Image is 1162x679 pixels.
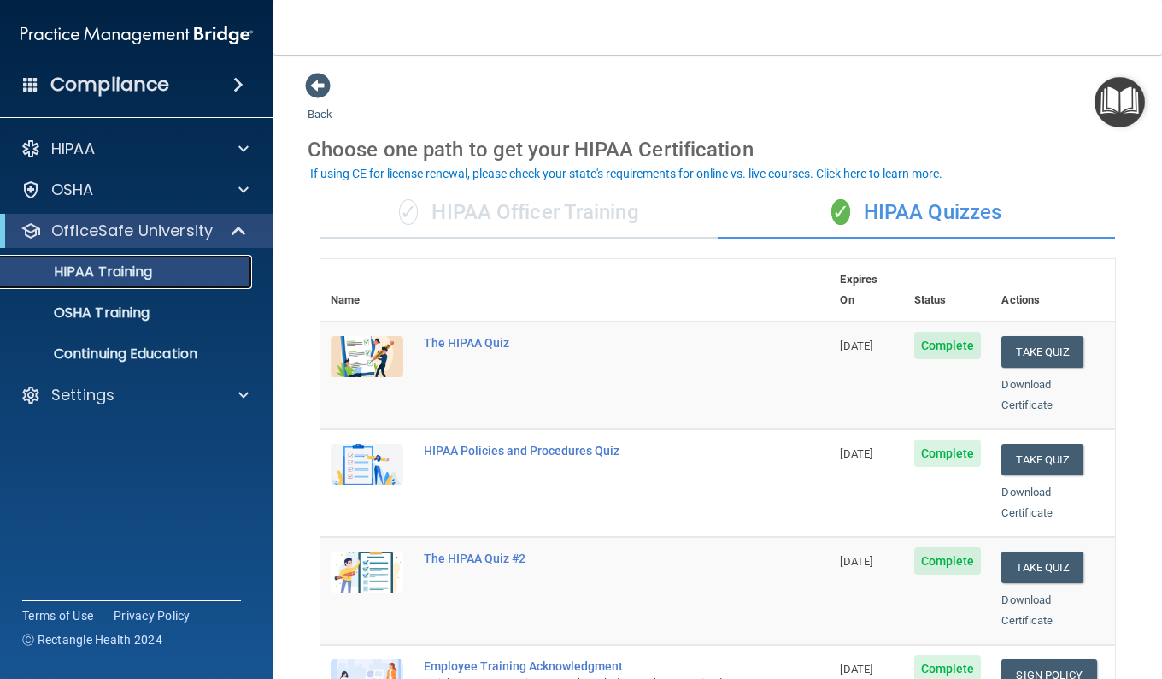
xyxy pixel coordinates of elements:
[22,631,162,648] span: Ⓒ Rectangle Health 2024
[1095,77,1145,127] button: Open Resource Center
[21,385,249,405] a: Settings
[21,180,249,200] a: OSHA
[424,444,744,458] div: HIPAA Policies and Procedures Quiz
[1001,444,1083,475] button: Take Quiz
[21,139,249,159] a: HIPAA
[914,332,982,359] span: Complete
[21,221,248,241] a: OfficeSafe University
[904,259,992,322] th: Status
[50,73,169,97] h4: Compliance
[840,555,872,568] span: [DATE]
[308,87,332,121] a: Back
[831,199,850,225] span: ✓
[51,385,114,405] p: Settings
[1001,336,1083,368] button: Take Quiz
[424,552,744,565] div: The HIPAA Quiz #2
[1001,486,1053,519] a: Download Certificate
[51,180,94,200] p: OSHA
[1001,552,1083,583] button: Take Quiz
[114,607,191,624] a: Privacy Policy
[320,259,414,322] th: Name
[310,168,942,180] div: If using CE for license renewal, please check your state's requirements for online vs. live cours...
[840,339,872,352] span: [DATE]
[11,263,152,280] p: HIPAA Training
[11,345,244,363] p: Continuing Education
[1001,593,1053,627] a: Download Certificate
[914,547,982,575] span: Complete
[320,187,718,239] div: HIPAA Officer Training
[840,447,872,460] span: [DATE]
[424,336,744,350] div: The HIPAA Quiz
[51,139,95,159] p: HIPAA
[21,18,253,52] img: PMB logo
[308,165,945,182] button: If using CE for license renewal, please check your state's requirements for online vs. live cours...
[840,663,872,676] span: [DATE]
[11,304,150,322] p: OSHA Training
[51,221,213,241] p: OfficeSafe University
[914,440,982,467] span: Complete
[718,187,1115,239] div: HIPAA Quizzes
[424,659,744,673] div: Employee Training Acknowledgment
[308,125,1128,174] div: Choose one path to get your HIPAA Certification
[991,259,1115,322] th: Actions
[22,607,93,624] a: Terms of Use
[1001,378,1053,411] a: Download Certificate
[830,259,903,322] th: Expires On
[399,199,418,225] span: ✓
